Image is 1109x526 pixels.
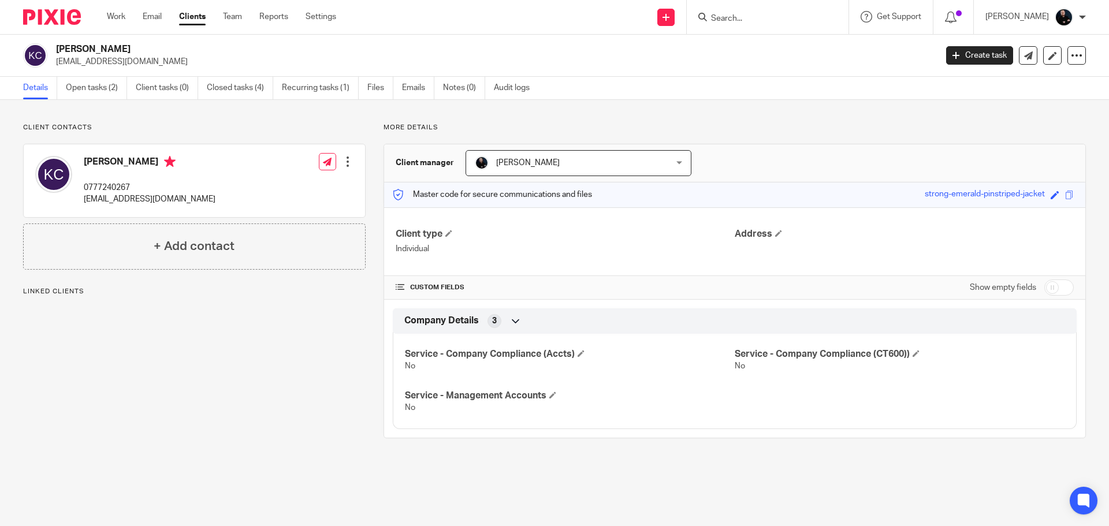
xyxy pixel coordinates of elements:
img: Pixie [23,9,81,25]
img: Headshots%20accounting4everything_Poppy%20Jakes%20Photography-2203.jpg [1055,8,1073,27]
p: [EMAIL_ADDRESS][DOMAIN_NAME] [56,56,929,68]
span: Get Support [877,13,921,21]
p: 0777240267 [84,182,215,193]
h4: Service - Management Accounts [405,390,735,402]
img: Headshots%20accounting4everything_Poppy%20Jakes%20Photography-2203.jpg [475,156,489,170]
p: Master code for secure communications and files [393,189,592,200]
a: Notes (0) [443,77,485,99]
img: svg%3E [35,156,72,193]
img: svg%3E [23,43,47,68]
a: Files [367,77,393,99]
p: Linked clients [23,287,366,296]
a: Email [143,11,162,23]
h4: [PERSON_NAME] [84,156,215,170]
h4: Service - Company Compliance (Accts) [405,348,735,360]
a: Audit logs [494,77,538,99]
i: Primary [164,156,176,167]
h2: [PERSON_NAME] [56,43,754,55]
a: Team [223,11,242,23]
span: [PERSON_NAME] [496,159,560,167]
span: No [735,362,745,370]
h4: CUSTOM FIELDS [396,283,735,292]
h4: Service - Company Compliance (CT600)) [735,348,1065,360]
a: Closed tasks (4) [207,77,273,99]
a: Clients [179,11,206,23]
a: Details [23,77,57,99]
span: 3 [492,315,497,327]
h4: Client type [396,228,735,240]
a: Recurring tasks (1) [282,77,359,99]
p: Client contacts [23,123,366,132]
a: Open tasks (2) [66,77,127,99]
p: Individual [396,243,735,255]
p: More details [384,123,1086,132]
a: Settings [306,11,336,23]
a: Reports [259,11,288,23]
a: Client tasks (0) [136,77,198,99]
span: No [405,404,415,412]
span: Company Details [404,315,479,327]
a: Emails [402,77,434,99]
h4: Address [735,228,1074,240]
span: No [405,362,415,370]
p: [EMAIL_ADDRESS][DOMAIN_NAME] [84,193,215,205]
h3: Client manager [396,157,454,169]
a: Create task [946,46,1013,65]
h4: + Add contact [154,237,235,255]
p: [PERSON_NAME] [985,11,1049,23]
label: Show empty fields [970,282,1036,293]
a: Work [107,11,125,23]
input: Search [710,14,814,24]
div: strong-emerald-pinstriped-jacket [925,188,1045,202]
